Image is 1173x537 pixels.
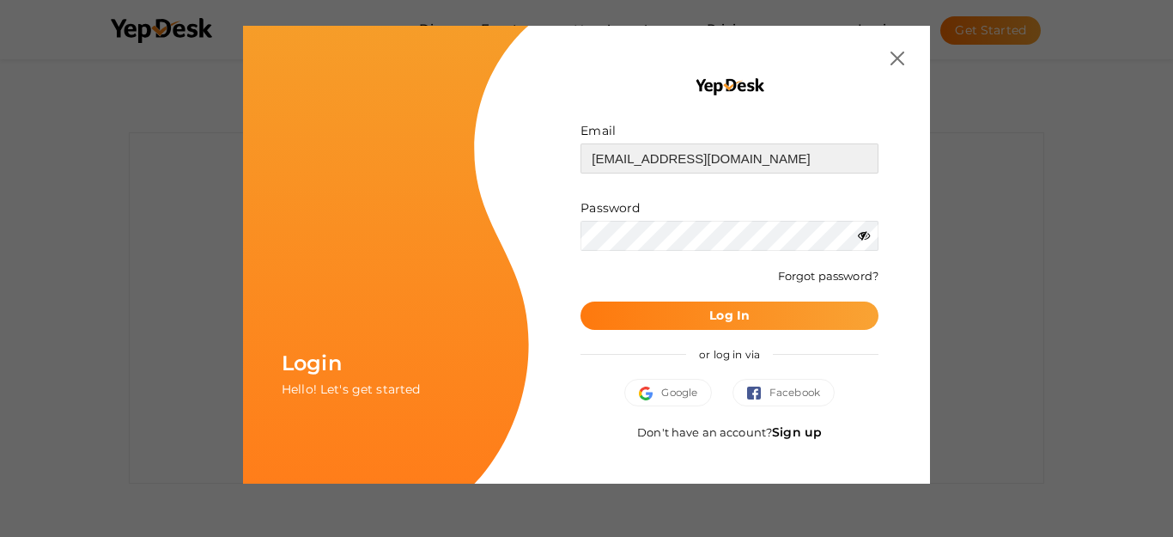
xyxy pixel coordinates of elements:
[732,379,835,406] button: Facebook
[639,384,697,401] span: Google
[580,143,878,174] input: ex: some@example.com
[778,269,878,283] a: Forgot password?
[694,77,765,96] img: YEP_black_cropped.png
[580,199,640,217] label: Password
[637,425,822,439] span: Don't have an account?
[580,302,878,330] button: Log In
[580,122,616,139] label: Email
[890,52,904,65] img: close.svg
[624,379,712,406] button: Google
[282,351,342,375] span: Login
[709,308,750,323] b: Log In
[747,384,820,401] span: Facebook
[686,335,773,374] span: or log in via
[282,381,420,397] span: Hello! Let's get started
[772,424,822,440] a: Sign up
[747,387,769,400] img: facebook.svg
[639,387,661,400] img: google.svg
